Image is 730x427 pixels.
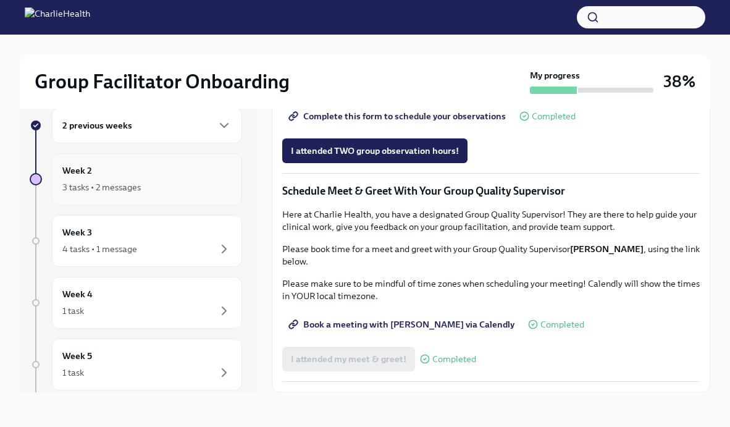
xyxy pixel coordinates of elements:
[282,138,468,163] button: I attended TWO group observation hours!
[62,287,93,301] h6: Week 4
[282,243,700,268] p: Please book time for a meet and greet with your Group Quality Supervisor , using the link below.
[291,318,514,331] span: Book a meeting with [PERSON_NAME] via Calendly
[30,153,242,205] a: Week 23 tasks • 2 messages
[282,312,523,337] a: Book a meeting with [PERSON_NAME] via Calendly
[282,184,700,198] p: Schedule Meet & Greet With Your Group Quality Supervisor
[62,164,92,177] h6: Week 2
[570,243,644,255] strong: [PERSON_NAME]
[30,215,242,267] a: Week 34 tasks • 1 message
[282,277,700,302] p: Please make sure to be mindful of time zones when scheduling your meeting! Calendly will show the...
[25,7,90,27] img: CharlieHealth
[62,119,132,132] h6: 2 previous weeks
[532,112,576,121] span: Completed
[62,226,92,239] h6: Week 3
[282,104,514,129] a: Complete this form to schedule your observations
[62,305,84,317] div: 1 task
[432,355,476,364] span: Completed
[540,320,584,329] span: Completed
[52,108,242,143] div: 2 previous weeks
[30,277,242,329] a: Week 41 task
[282,208,700,233] p: Here at Charlie Health, you have a designated Group Quality Supervisor! They are there to help gu...
[62,349,92,363] h6: Week 5
[291,145,459,157] span: I attended TWO group observation hours!
[62,366,84,379] div: 1 task
[530,69,580,82] strong: My progress
[62,243,137,255] div: 4 tasks • 1 message
[291,110,506,122] span: Complete this form to schedule your observations
[35,69,290,94] h2: Group Facilitator Onboarding
[30,339,242,391] a: Week 51 task
[62,181,141,193] div: 3 tasks • 2 messages
[663,70,695,93] h3: 38%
